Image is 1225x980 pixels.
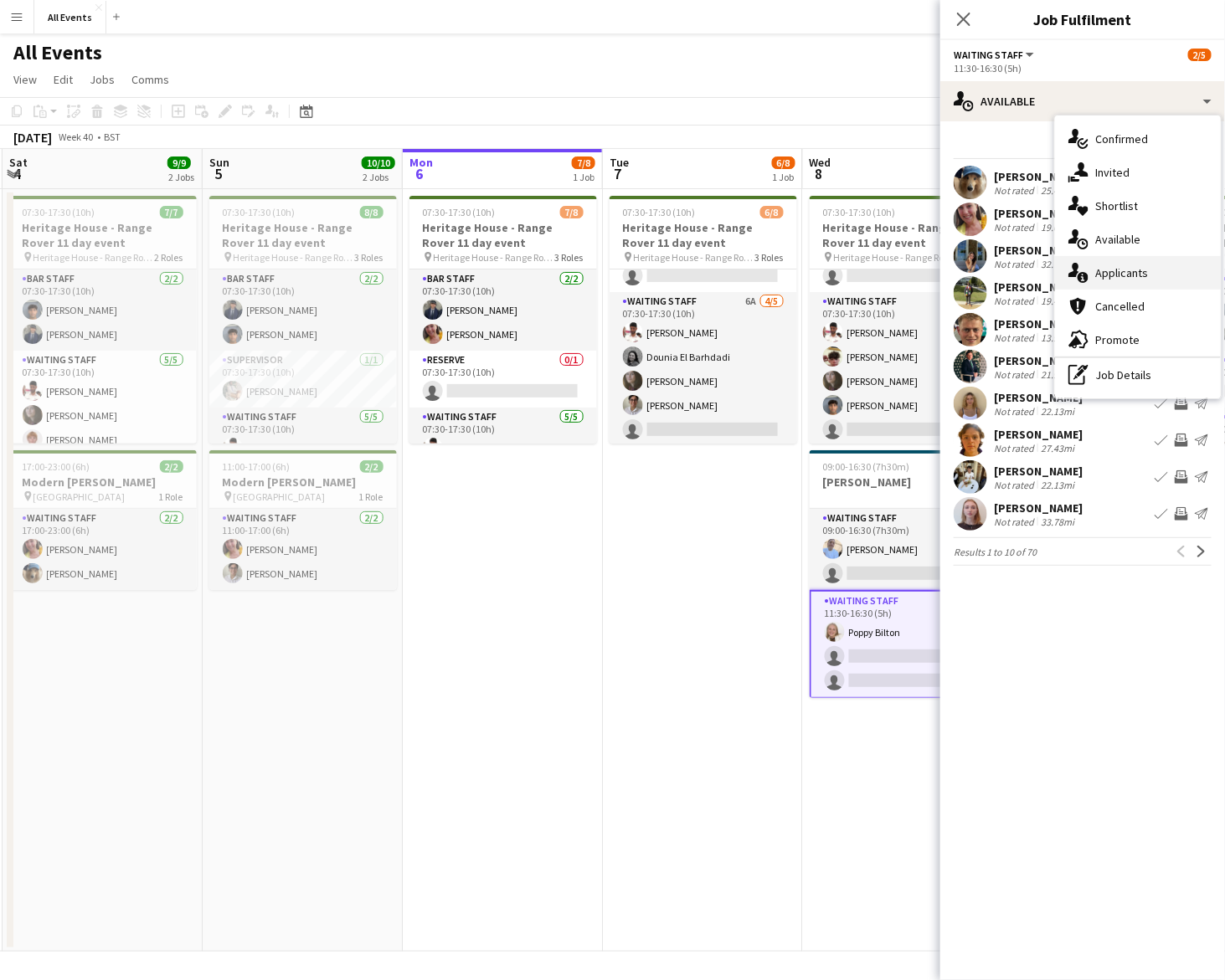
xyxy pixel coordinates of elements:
[33,251,155,264] span: Heritage House - Range Rover 11 day event
[994,368,1037,381] div: Not rated
[994,184,1037,197] div: Not rated
[994,258,1037,270] div: Not rated
[1037,295,1078,307] div: 19.43mi
[47,69,80,90] a: Edit
[1095,198,1138,213] span: Shortlist
[1095,265,1148,280] span: Applicants
[1055,358,1221,392] div: Job Details
[423,206,496,218] span: 07:30-17:30 (10h)
[23,460,90,473] span: 17:00-23:00 (6h)
[1037,405,1078,418] div: 22.13mi
[810,292,997,446] app-card-role: Waiting Staff7A4/507:30-17:30 (10h)[PERSON_NAME][PERSON_NAME][PERSON_NAME][PERSON_NAME]
[355,251,383,264] span: 3 Roles
[9,351,197,505] app-card-role: Waiting Staff5/507:30-17:30 (10h)[PERSON_NAME][PERSON_NAME][PERSON_NAME]
[940,8,1225,30] h3: Job Fulfilment
[810,475,997,490] h3: [PERSON_NAME]
[209,450,397,590] app-job-card: 11:00-17:00 (6h)2/2Modern [PERSON_NAME] [GEOGRAPHIC_DATA]1 RoleWaiting Staff2/211:00-17:00 (6h)[P...
[409,351,597,408] app-card-role: Reserve0/107:30-17:30 (10h)
[610,220,797,250] h3: Heritage House - Range Rover 11 day event
[994,479,1037,491] div: Not rated
[1037,516,1078,528] div: 33.78mi
[83,69,121,90] a: Jobs
[7,69,44,90] a: View
[209,351,397,408] app-card-role: Supervisor1/107:30-17:30 (10h)[PERSON_NAME]
[9,220,197,250] h3: Heritage House - Range Rover 11 day event
[1037,184,1078,197] div: 25.42mi
[755,251,784,264] span: 3 Roles
[610,196,797,444] app-job-card: 07:30-17:30 (10h)6/8Heritage House - Range Rover 11 day event Heritage House - Range Rover 11 day...
[1037,258,1078,270] div: 32.76mi
[360,206,383,218] span: 8/8
[54,72,73,87] span: Edit
[90,72,115,87] span: Jobs
[409,408,597,562] app-card-role: Waiting Staff5/507:30-17:30 (10h)[PERSON_NAME]
[834,251,955,264] span: Heritage House - Range Rover 11 day event
[409,155,433,170] span: Mon
[1095,165,1130,180] span: Invited
[359,490,383,503] span: 1 Role
[994,295,1037,307] div: Not rated
[610,292,797,446] app-card-role: Waiting Staff6A4/507:30-17:30 (10h)[PERSON_NAME]Dounia El Barhdadi[PERSON_NAME][PERSON_NAME]
[994,280,1083,295] div: [PERSON_NAME]
[125,69,176,90] a: Comms
[209,155,229,170] span: Sun
[223,460,291,473] span: 11:00-17:00 (6h)
[360,460,383,473] span: 2/2
[362,156,395,169] span: 10/10
[9,450,197,590] app-job-card: 17:00-23:00 (6h)2/2Modern [PERSON_NAME] [GEOGRAPHIC_DATA]1 RoleWaiting Staff2/217:00-23:00 (6h)[P...
[1095,332,1140,347] span: Promote
[1188,49,1212,61] span: 2/5
[9,155,28,170] span: Sat
[363,171,394,183] div: 2 Jobs
[1095,131,1148,146] span: Confirmed
[223,206,296,218] span: 07:30-17:30 (10h)
[209,475,397,490] h3: Modern [PERSON_NAME]
[1095,299,1145,314] span: Cancelled
[607,164,629,183] span: 7
[104,131,121,143] div: BST
[1037,479,1078,491] div: 22.13mi
[994,243,1083,258] div: [PERSON_NAME]
[810,196,997,444] div: 07:30-17:30 (10h)6/8Heritage House - Range Rover 11 day event Heritage House - Range Rover 11 day...
[573,171,594,183] div: 1 Job
[560,206,584,218] span: 7/8
[994,169,1083,184] div: [PERSON_NAME]
[954,546,1037,558] span: Results 1 to 10 of 70
[954,62,1212,74] div: 11:30-16:30 (5h)
[209,509,397,590] app-card-role: Waiting Staff2/211:00-17:00 (6h)[PERSON_NAME][PERSON_NAME]
[810,450,997,698] div: 09:00-16:30 (7h30m)2/5[PERSON_NAME]2 RolesWaiting Staff4A1/209:00-16:30 (7h30m)[PERSON_NAME] Wait...
[954,49,1023,61] span: Waiting Staff
[13,72,37,87] span: View
[572,156,595,169] span: 7/8
[409,269,597,351] app-card-role: Bar Staff2/207:30-17:30 (10h)[PERSON_NAME][PERSON_NAME]
[409,196,597,444] app-job-card: 07:30-17:30 (10h)7/8Heritage House - Range Rover 11 day event Heritage House - Range Rover 11 day...
[209,408,397,562] app-card-role: Waiting Staff5/507:30-17:30 (10h)[PERSON_NAME]
[1037,221,1078,233] div: 19.04mi
[9,196,197,444] app-job-card: 07:30-17:30 (10h)7/7Heritage House - Range Rover 11 day event Heritage House - Range Rover 11 day...
[634,251,755,264] span: Heritage House - Range Rover 11 day event
[810,590,997,699] app-card-role: Waiting Staff1A1/311:30-16:30 (5h)Poppy Bilton
[994,516,1037,528] div: Not rated
[23,206,95,218] span: 07:30-17:30 (10h)
[9,509,197,590] app-card-role: Waiting Staff2/217:00-23:00 (6h)[PERSON_NAME][PERSON_NAME]
[994,464,1083,479] div: [PERSON_NAME]
[810,155,831,170] span: Wed
[994,331,1037,344] div: Not rated
[234,490,326,503] span: [GEOGRAPHIC_DATA]
[823,206,896,218] span: 07:30-17:30 (10h)
[209,220,397,250] h3: Heritage House - Range Rover 11 day event
[409,220,597,250] h3: Heritage House - Range Rover 11 day event
[810,220,997,250] h3: Heritage House - Range Rover 11 day event
[55,131,97,143] span: Week 40
[994,353,1083,368] div: [PERSON_NAME]
[940,81,1225,121] div: Available
[131,72,169,87] span: Comms
[1037,331,1078,344] div: 13.98mi
[994,405,1037,418] div: Not rated
[34,1,106,33] button: All Events
[209,196,397,444] app-job-card: 07:30-17:30 (10h)8/8Heritage House - Range Rover 11 day event Heritage House - Range Rover 11 day...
